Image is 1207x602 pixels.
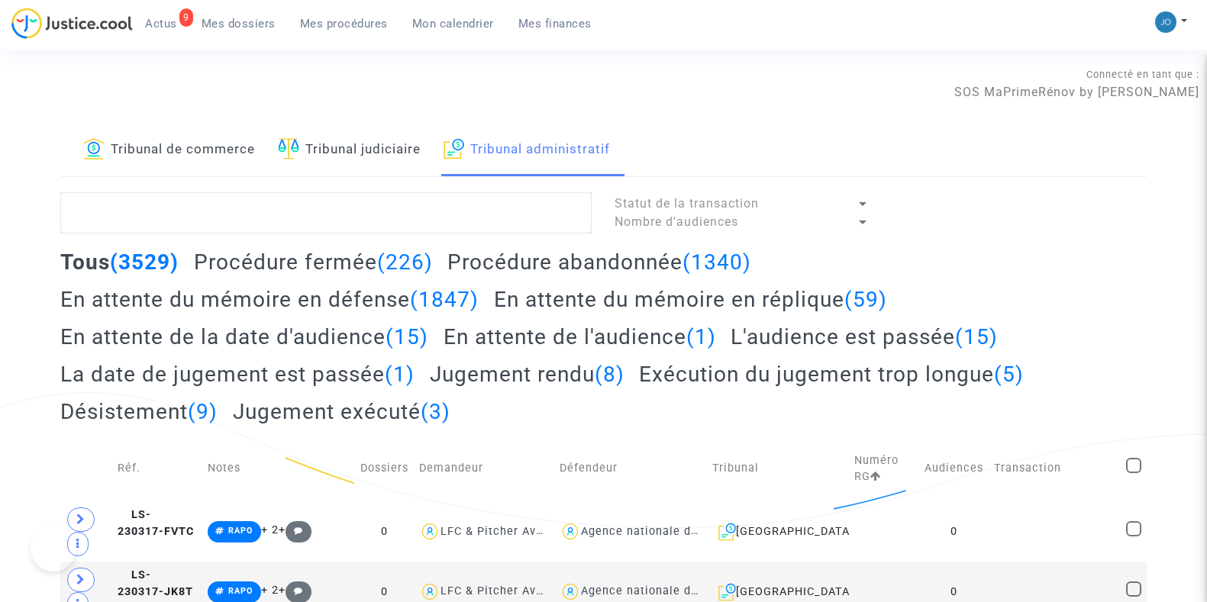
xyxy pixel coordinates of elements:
span: Statut de la transaction [615,196,759,211]
a: Mon calendrier [400,12,506,35]
span: (1) [686,324,716,349]
td: Réf. [112,436,202,501]
span: RAPO [228,586,253,596]
h2: Exécution du jugement trop longue [639,361,1024,388]
img: icon-user.svg [560,520,582,542]
iframe: Help Scout Beacon - Open [31,526,76,571]
a: Tribunal de commerce [83,124,255,176]
td: Transaction [989,436,1121,501]
a: Tribunal administratif [444,124,610,176]
span: (3529) [110,249,179,275]
span: (15) [955,324,998,349]
span: LS-230317-FVTC [118,508,194,538]
span: + [279,523,311,536]
td: Audiences [919,436,989,501]
span: Mon calendrier [412,17,494,31]
span: (1340) [683,249,751,275]
h2: Procédure abandonnée [447,249,751,275]
td: Notes [202,436,355,501]
td: Demandeur [414,436,554,501]
span: + [279,584,311,597]
div: Agence nationale de l'habitat [581,584,749,597]
span: Mes finances [518,17,592,31]
h2: Jugement rendu [430,361,624,388]
h2: Désistement [60,398,218,425]
span: Connecté en tant que : [1086,69,1199,80]
h2: En attente de la date d'audience [60,324,428,350]
a: Mes procédures [288,12,400,35]
img: jc-logo.svg [11,8,133,39]
span: (1) [385,362,415,387]
span: (226) [377,249,433,275]
h2: En attente du mémoire en défense [60,286,479,313]
h2: La date de jugement est passée [60,361,415,388]
span: Nombre d'audiences [615,214,738,229]
td: 0 [919,501,989,562]
img: icon-archive.svg [718,583,736,601]
h2: L'audience est passée [731,324,998,350]
td: Numéro RG [849,436,919,501]
td: Défendeur [554,436,707,501]
span: (3) [421,399,450,424]
span: Mes dossiers [202,17,276,31]
div: 9 [179,8,193,27]
td: 0 [355,501,414,562]
h2: Jugement exécuté [233,398,450,425]
div: LFC & Pitcher Avocat [441,525,561,538]
img: icon-banque.svg [83,138,105,159]
span: (9) [188,399,218,424]
h2: En attente de l'audience [444,324,716,350]
span: + 2 [261,523,279,536]
h2: Procédure fermée [194,249,433,275]
span: Actus [145,17,177,31]
div: [GEOGRAPHIC_DATA] [712,583,844,601]
span: RAPO [228,526,253,536]
img: icon-faciliter-sm.svg [278,138,299,159]
img: icon-archive.svg [718,523,736,541]
span: Mes procédures [300,17,388,31]
div: LFC & Pitcher Avocat [441,584,561,597]
img: icon-archive.svg [444,138,464,159]
img: icon-user.svg [419,520,441,542]
td: Dossiers [355,436,414,501]
a: Tribunal judiciaire [278,124,421,176]
h2: En attente du mémoire en réplique [494,286,887,313]
a: Mes finances [506,12,604,35]
img: 45a793c8596a0d21866ab9c5374b5e4b [1155,11,1176,33]
span: (59) [844,287,887,312]
span: (1847) [410,287,479,312]
span: (5) [994,362,1024,387]
span: (15) [386,324,428,349]
span: LS-230317-JK8T [118,568,193,598]
span: (8) [595,362,624,387]
td: Tribunal [707,436,849,501]
h2: Tous [60,249,179,275]
a: Mes dossiers [189,12,288,35]
a: 9Actus [133,12,189,35]
span: + 2 [261,584,279,597]
div: Agence nationale de l'habitat [581,525,749,538]
div: [GEOGRAPHIC_DATA] [712,523,844,541]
